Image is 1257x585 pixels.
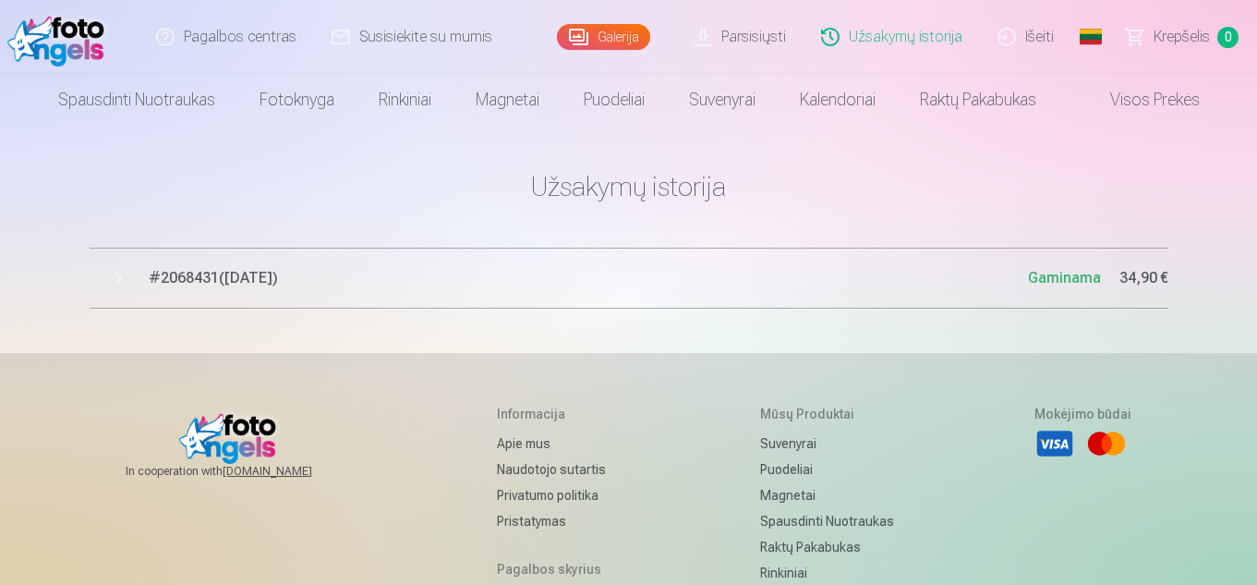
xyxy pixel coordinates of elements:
[36,74,237,126] a: Spausdinti nuotraukas
[1154,26,1210,48] span: Krepšelis
[497,457,620,482] a: Naudotojo sutartis
[1034,405,1131,423] h5: Mokėjimo būdai
[760,482,894,508] a: Magnetai
[90,170,1168,203] h1: Užsakymų istorija
[562,74,667,126] a: Puodeliai
[760,405,894,423] h5: Mūsų produktai
[357,74,453,126] a: Rinkiniai
[760,431,894,457] a: Suvenyrai
[778,74,898,126] a: Kalendoriai
[1028,269,1101,286] span: Gaminama
[760,534,894,560] a: Raktų pakabukas
[1217,27,1239,48] span: 0
[237,74,357,126] a: Fotoknyga
[898,74,1058,126] a: Raktų pakabukas
[453,74,562,126] a: Magnetai
[90,248,1168,309] button: #2068431([DATE])Gaminama34,90 €
[1034,423,1075,464] li: Visa
[149,267,1028,289] span: # 2068431 ( [DATE] )
[760,508,894,534] a: Spausdinti nuotraukas
[223,464,357,479] a: [DOMAIN_NAME]
[760,457,894,482] a: Puodeliai
[497,482,620,508] a: Privatumo politika
[126,464,357,479] span: In cooperation with
[497,560,620,579] h5: Pagalbos skyrius
[1086,423,1127,464] li: Mastercard
[7,7,114,67] img: /fa2
[497,431,620,457] a: Apie mus
[497,405,620,423] h5: Informacija
[1058,74,1222,126] a: Visos prekės
[667,74,778,126] a: Suvenyrai
[557,24,650,50] a: Galerija
[1119,267,1168,289] span: 34,90 €
[497,508,620,534] a: Pristatymas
